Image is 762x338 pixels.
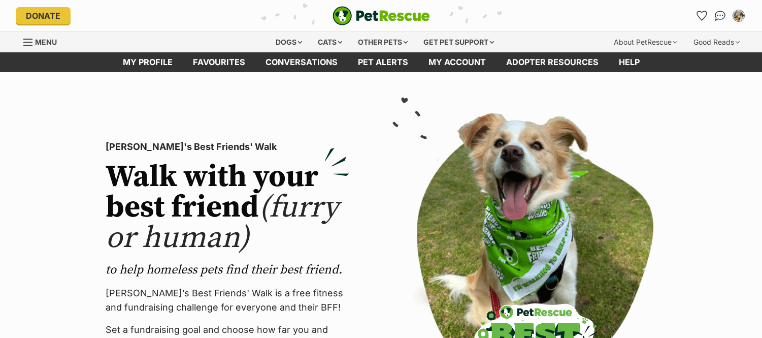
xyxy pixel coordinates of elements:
div: Other pets [351,32,415,52]
a: My profile [113,52,183,72]
div: About PetRescue [607,32,684,52]
a: Menu [23,32,64,50]
p: [PERSON_NAME]'s Best Friends' Walk [106,140,349,154]
div: Dogs [269,32,309,52]
span: (furry or human) [106,189,339,257]
p: to help homeless pets find their best friend. [106,262,349,278]
a: PetRescue [333,6,430,25]
a: Favourites [183,52,255,72]
ul: Account quick links [694,8,747,24]
a: Help [609,52,650,72]
button: My account [731,8,747,24]
a: Donate [16,7,71,24]
h2: Walk with your best friend [106,162,349,254]
span: Menu [35,38,57,46]
div: Good Reads [686,32,747,52]
a: Conversations [712,8,728,24]
img: chat-41dd97257d64d25036548639549fe6c8038ab92f7586957e7f3b1b290dea8141.svg [715,11,725,21]
img: logo-e224e6f780fb5917bec1dbf3a21bbac754714ae5b6737aabdf751b685950b380.svg [333,6,430,25]
div: Get pet support [416,32,501,52]
a: My account [418,52,496,72]
a: Pet alerts [348,52,418,72]
a: Favourites [694,8,710,24]
p: [PERSON_NAME]’s Best Friends' Walk is a free fitness and fundraising challenge for everyone and t... [106,286,349,315]
div: Cats [311,32,349,52]
a: conversations [255,52,348,72]
img: Fiona Shadforth profile pic [734,11,744,21]
a: Adopter resources [496,52,609,72]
